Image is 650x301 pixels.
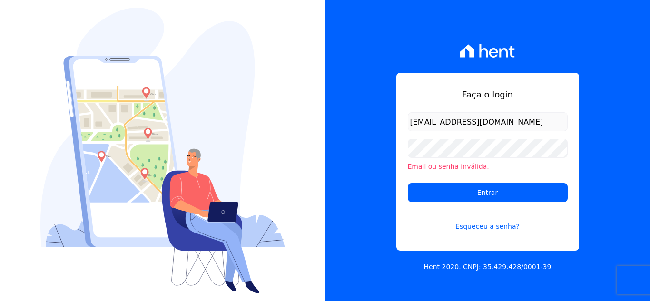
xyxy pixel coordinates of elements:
input: Email [408,112,568,131]
p: Hent 2020. CNPJ: 35.429.428/0001-39 [424,262,552,272]
a: Esqueceu a senha? [408,210,568,232]
h1: Faça o login [408,88,568,101]
img: Login [40,8,285,293]
input: Entrar [408,183,568,202]
li: Email ou senha inválida. [408,162,568,172]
